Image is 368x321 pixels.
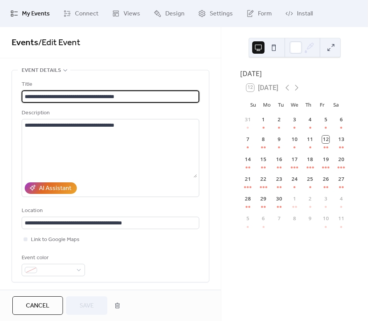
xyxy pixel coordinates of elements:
[39,184,71,193] div: AI Assistant
[106,3,146,24] a: Views
[192,3,239,24] a: Settings
[322,116,330,124] div: 5
[302,97,315,112] div: Th
[12,34,38,51] a: Events
[258,9,272,19] span: Form
[58,3,104,24] a: Connect
[22,109,198,118] div: Description
[22,66,61,75] span: Event details
[244,156,252,163] div: 14
[329,97,343,112] div: Sa
[25,182,77,194] button: AI Assistant
[291,156,298,163] div: 17
[260,97,274,112] div: Mo
[259,175,267,183] div: 22
[275,195,283,203] div: 30
[274,97,288,112] div: Tu
[244,195,252,203] div: 28
[12,296,63,315] button: Cancel
[291,136,298,143] div: 10
[259,156,267,163] div: 15
[337,215,345,222] div: 11
[306,156,314,163] div: 18
[22,253,83,263] div: Event color
[337,136,345,143] div: 13
[148,3,190,24] a: Design
[26,301,49,311] span: Cancel
[38,34,80,51] span: / Edit Event
[306,136,314,143] div: 11
[291,215,298,222] div: 8
[259,195,267,203] div: 29
[306,215,314,222] div: 9
[275,136,283,143] div: 9
[165,9,185,19] span: Design
[124,9,140,19] span: Views
[280,3,319,24] a: Install
[297,9,313,19] span: Install
[241,3,278,24] a: Form
[291,175,298,183] div: 24
[337,116,345,124] div: 6
[322,195,330,203] div: 3
[246,97,260,112] div: Su
[22,80,198,89] div: Title
[322,156,330,163] div: 19
[322,215,330,222] div: 10
[306,116,314,124] div: 4
[244,116,252,124] div: 31
[291,116,298,124] div: 3
[31,235,80,245] span: Link to Google Maps
[337,156,345,163] div: 20
[259,215,267,222] div: 6
[322,175,330,183] div: 26
[315,97,329,112] div: Fr
[244,136,252,143] div: 7
[337,175,345,183] div: 27
[322,136,330,143] div: 12
[22,9,50,19] span: My Events
[275,175,283,183] div: 23
[306,195,314,203] div: 2
[240,68,349,78] div: [DATE]
[288,97,302,112] div: We
[275,215,283,222] div: 7
[75,9,98,19] span: Connect
[259,136,267,143] div: 8
[244,215,252,222] div: 5
[275,116,283,124] div: 2
[337,195,345,203] div: 4
[244,175,252,183] div: 21
[306,175,314,183] div: 25
[275,156,283,163] div: 16
[5,3,56,24] a: My Events
[291,195,298,203] div: 1
[210,9,233,19] span: Settings
[259,116,267,124] div: 1
[22,206,198,216] div: Location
